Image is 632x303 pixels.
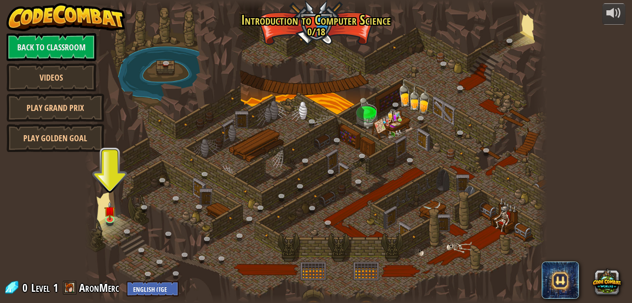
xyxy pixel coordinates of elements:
[7,124,104,152] a: Play Golden Goal
[7,3,126,31] img: CodeCombat - Learn how to code by playing a game
[7,63,96,91] a: Videos
[105,201,116,220] img: level-banner-unstarted.png
[22,280,30,295] span: 0
[31,280,50,296] span: Level
[53,280,58,295] span: 1
[7,33,96,61] a: Back to Classroom
[79,280,122,295] a: AronMerc
[7,94,104,122] a: Play Grand Prix
[602,3,625,25] button: Adjust volume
